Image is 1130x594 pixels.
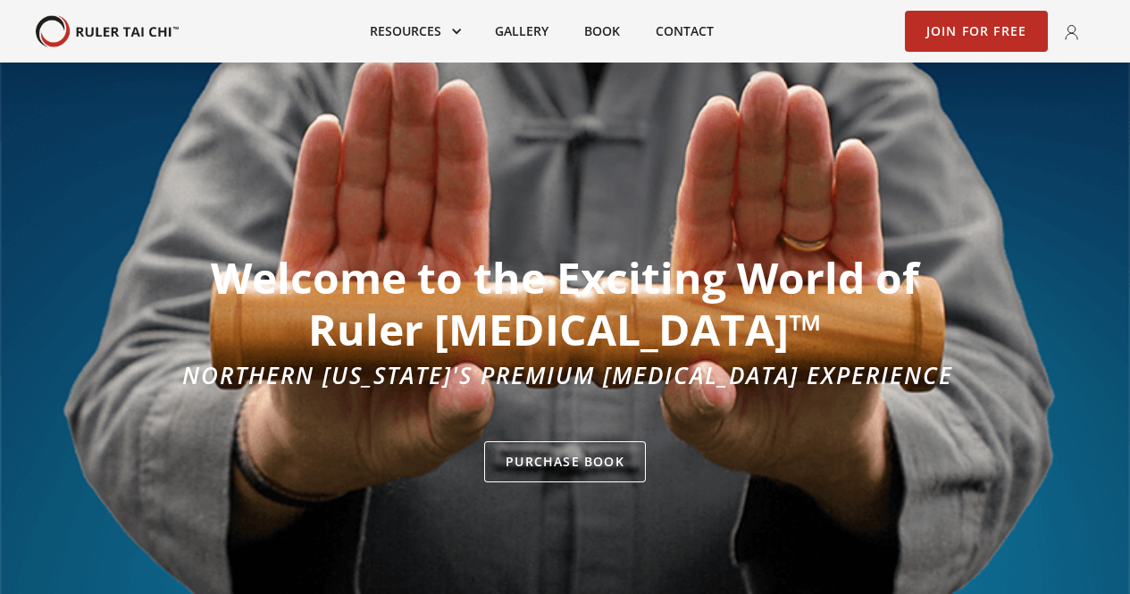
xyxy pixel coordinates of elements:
div: Northern [US_STATE]'s Premium [MEDICAL_DATA] Experience [177,364,953,387]
a: home [36,15,179,48]
div: Resources [352,12,477,51]
img: Your Brand Name [36,15,179,48]
a: Book [566,12,638,51]
a: Contact [638,12,732,51]
h1: Welcome to the Exciting World of Ruler [MEDICAL_DATA]™ [177,252,953,355]
a: Join for Free [905,11,1049,52]
a: Purchase Book [484,441,646,482]
a: Gallery [477,12,566,51]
